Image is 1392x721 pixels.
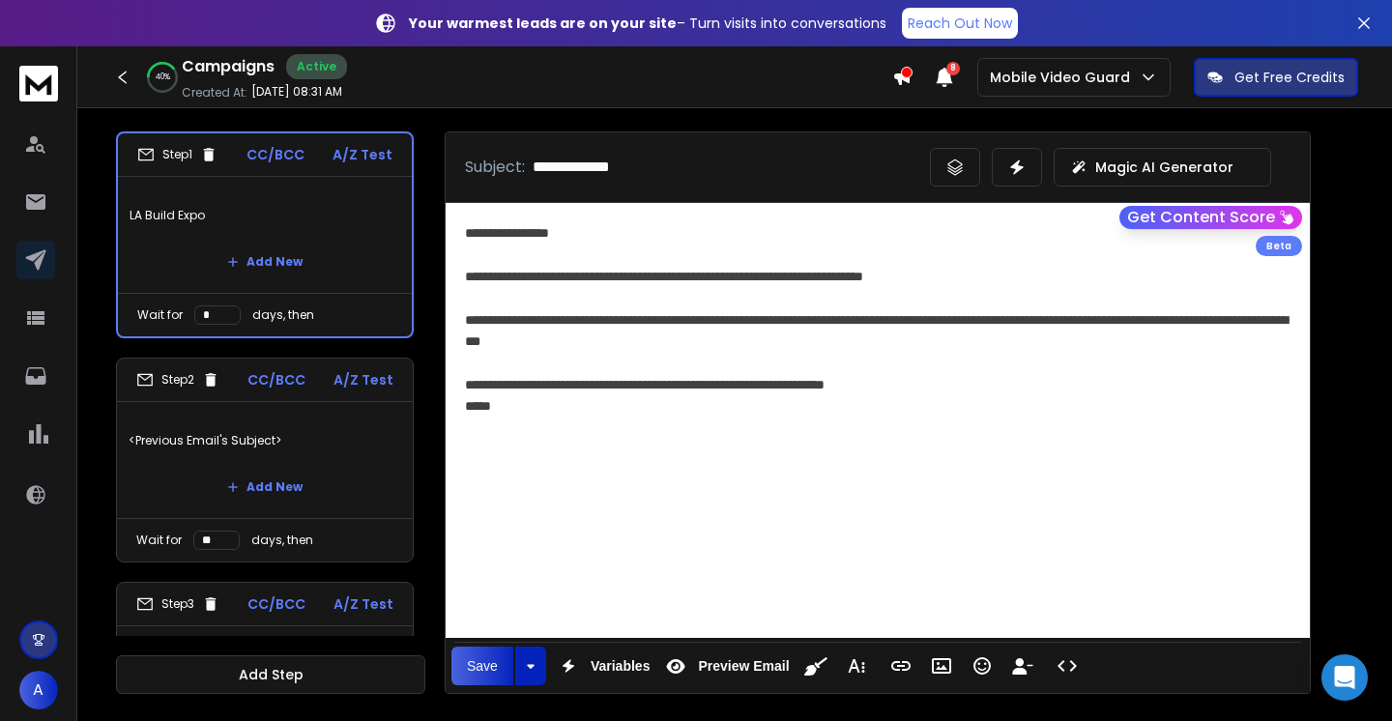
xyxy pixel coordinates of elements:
[136,595,219,613] div: Step 3
[409,14,886,33] p: – Turn visits into conversations
[797,647,834,685] button: Clean HTML
[964,647,1000,685] button: Emoticons
[182,85,247,101] p: Created At:
[1321,654,1368,701] div: Open Intercom Messenger
[409,14,677,33] strong: Your warmest leads are on your site
[1095,158,1233,177] p: Magic AI Generator
[247,594,305,614] p: CC/BCC
[1256,236,1302,256] div: Beta
[136,371,219,389] div: Step 2
[251,84,342,100] p: [DATE] 08:31 AM
[550,647,654,685] button: Variables
[19,66,58,101] img: logo
[465,156,525,179] p: Subject:
[116,131,414,338] li: Step1CC/BCCA/Z TestLA Build ExpoAdd NewWait fordays, then
[902,8,1018,39] a: Reach Out Now
[1194,58,1358,97] button: Get Free Credits
[838,647,875,685] button: More Text
[333,594,393,614] p: A/Z Test
[212,243,318,281] button: Add New
[137,307,183,323] p: Wait for
[212,468,318,506] button: Add New
[182,55,275,78] h1: Campaigns
[19,671,58,709] button: A
[1119,206,1302,229] button: Get Content Score
[1054,148,1271,187] button: Magic AI Generator
[251,533,313,548] p: days, then
[883,647,919,685] button: Insert Link (⌘K)
[657,647,793,685] button: Preview Email
[1049,647,1086,685] button: Code View
[129,414,401,468] p: <Previous Email's Subject>
[116,655,425,694] button: Add Step
[1234,68,1345,87] p: Get Free Credits
[587,658,654,675] span: Variables
[333,370,393,389] p: A/Z Test
[333,145,392,164] p: A/Z Test
[990,68,1138,87] p: Mobile Video Guard
[137,146,217,163] div: Step 1
[136,533,182,548] p: Wait for
[116,358,414,562] li: Step2CC/BCCA/Z Test<Previous Email's Subject>Add NewWait fordays, then
[694,658,793,675] span: Preview Email
[246,145,304,164] p: CC/BCC
[286,54,347,79] div: Active
[247,370,305,389] p: CC/BCC
[130,188,400,243] p: LA Build Expo
[1004,647,1041,685] button: Insert Unsubscribe Link
[252,307,314,323] p: days, then
[946,62,960,75] span: 8
[451,647,513,685] button: Save
[156,72,170,83] p: 40 %
[923,647,960,685] button: Insert Image (⌘P)
[908,14,1012,33] p: Reach Out Now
